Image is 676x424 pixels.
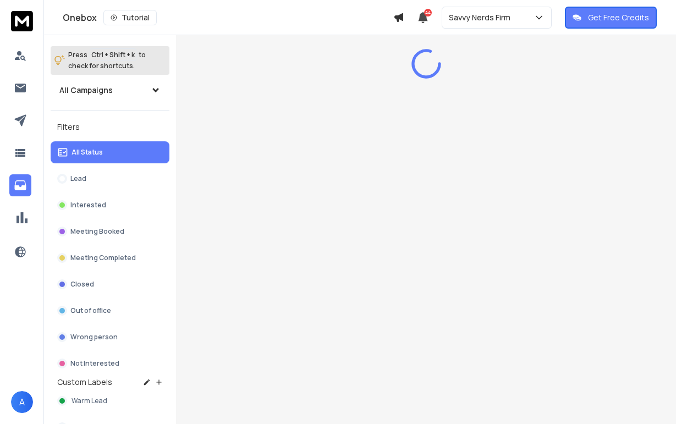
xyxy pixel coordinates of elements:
button: Meeting Booked [51,221,169,243]
button: Tutorial [103,10,157,25]
h3: Custom Labels [57,377,112,388]
button: Warm Lead [51,390,169,412]
p: Press to check for shortcuts. [68,49,146,71]
button: Out of office [51,300,169,322]
p: Get Free Credits [588,12,649,23]
p: All Status [72,148,103,157]
p: Savvy Nerds Firm [449,12,515,23]
button: Closed [51,273,169,295]
p: Closed [70,280,94,289]
p: Wrong person [70,333,118,342]
h3: Filters [51,119,169,135]
button: Interested [51,194,169,216]
div: Onebox [63,10,393,25]
span: 44 [424,9,432,16]
p: Out of office [70,306,111,315]
button: A [11,391,33,413]
button: Lead [51,168,169,190]
button: All Campaigns [51,79,169,101]
button: Not Interested [51,353,169,375]
button: Wrong person [51,326,169,348]
p: Meeting Completed [70,254,136,262]
button: Get Free Credits [565,7,657,29]
p: Not Interested [70,359,119,368]
p: Meeting Booked [70,227,124,236]
p: Interested [70,201,106,210]
button: All Status [51,141,169,163]
button: Meeting Completed [51,247,169,269]
p: Lead [70,174,86,183]
h1: All Campaigns [59,85,113,96]
span: Warm Lead [72,397,107,405]
span: Ctrl + Shift + k [90,48,136,61]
